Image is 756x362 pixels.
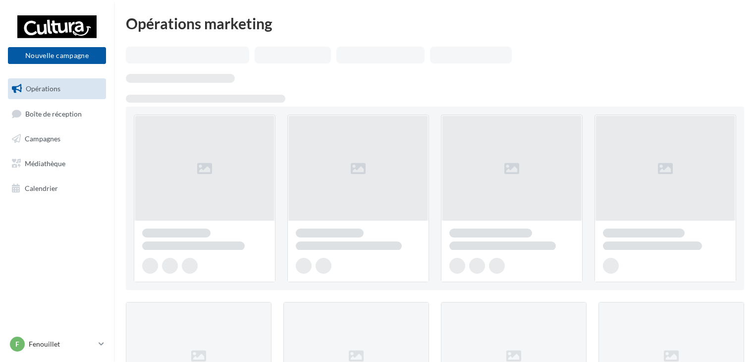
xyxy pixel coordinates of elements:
[6,128,108,149] a: Campagnes
[25,134,60,143] span: Campagnes
[25,159,65,168] span: Médiathèque
[6,178,108,199] a: Calendrier
[25,183,58,192] span: Calendrier
[6,153,108,174] a: Médiathèque
[6,103,108,124] a: Boîte de réception
[8,335,106,354] a: F Fenouillet
[126,16,744,31] div: Opérations marketing
[25,109,82,118] span: Boîte de réception
[29,339,95,349] p: Fenouillet
[15,339,19,349] span: F
[8,47,106,64] button: Nouvelle campagne
[6,78,108,99] a: Opérations
[26,84,60,93] span: Opérations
